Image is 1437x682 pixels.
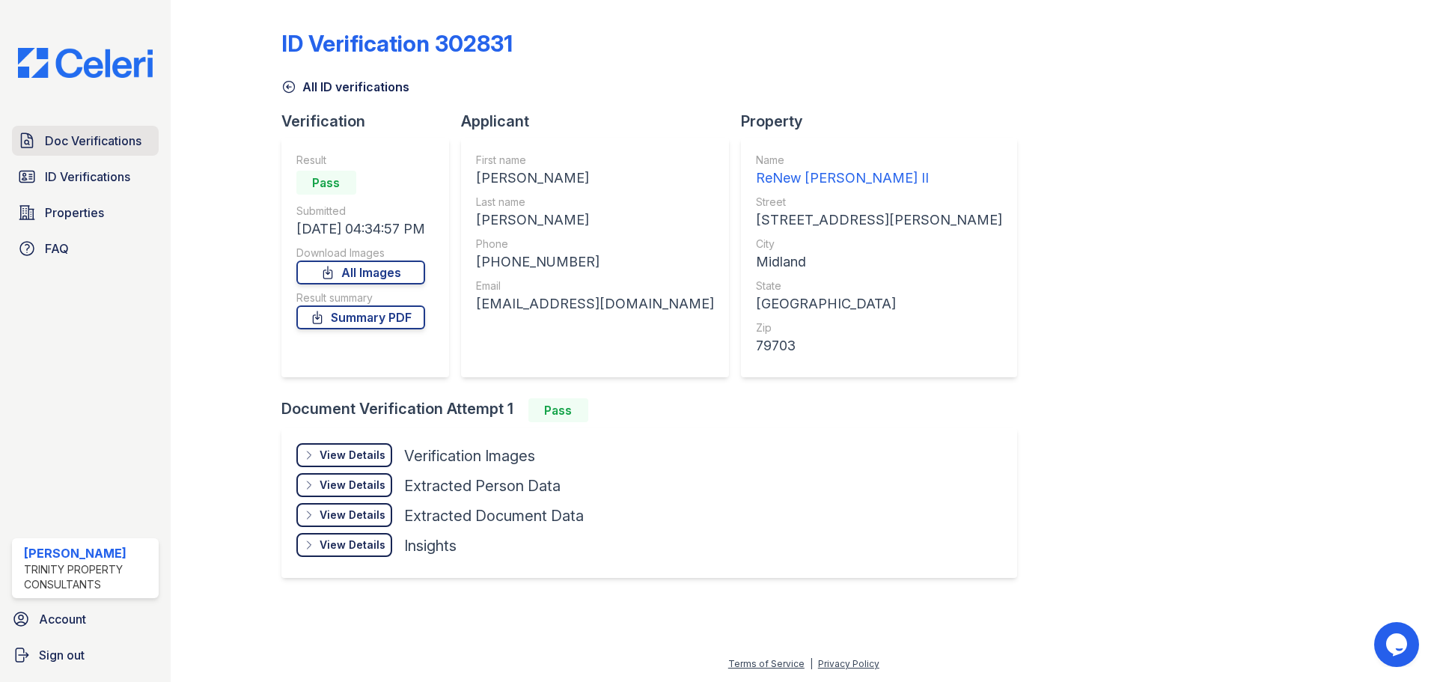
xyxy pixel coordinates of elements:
[756,320,1002,335] div: Zip
[476,237,714,252] div: Phone
[810,658,813,669] div: |
[6,604,165,634] a: Account
[45,204,104,222] span: Properties
[6,640,165,670] a: Sign out
[296,261,425,284] a: All Images
[756,278,1002,293] div: State
[296,204,425,219] div: Submitted
[296,290,425,305] div: Result summary
[756,153,1002,189] a: Name ReNew [PERSON_NAME] II
[404,445,535,466] div: Verification Images
[12,162,159,192] a: ID Verifications
[39,610,86,628] span: Account
[461,111,741,132] div: Applicant
[281,78,409,96] a: All ID verifications
[320,478,385,493] div: View Details
[756,335,1002,356] div: 79703
[404,505,584,526] div: Extracted Document Data
[728,658,805,669] a: Terms of Service
[24,562,153,592] div: Trinity Property Consultants
[404,475,561,496] div: Extracted Person Data
[476,153,714,168] div: First name
[756,168,1002,189] div: ReNew [PERSON_NAME] II
[281,111,461,132] div: Verification
[12,198,159,228] a: Properties
[756,293,1002,314] div: [GEOGRAPHIC_DATA]
[296,153,425,168] div: Result
[756,252,1002,273] div: Midland
[320,538,385,552] div: View Details
[528,398,588,422] div: Pass
[476,278,714,293] div: Email
[476,252,714,273] div: [PHONE_NUMBER]
[296,171,356,195] div: Pass
[296,305,425,329] a: Summary PDF
[296,246,425,261] div: Download Images
[281,398,1029,422] div: Document Verification Attempt 1
[45,168,130,186] span: ID Verifications
[756,153,1002,168] div: Name
[6,48,165,78] img: CE_Logo_Blue-a8612792a0a2168367f1c8372b55b34899dd931a85d93a1a3d3e32e68fde9ad4.png
[756,210,1002,231] div: [STREET_ADDRESS][PERSON_NAME]
[1374,622,1422,667] iframe: chat widget
[476,293,714,314] div: [EMAIL_ADDRESS][DOMAIN_NAME]
[281,30,513,57] div: ID Verification 302831
[320,448,385,463] div: View Details
[476,195,714,210] div: Last name
[296,219,425,240] div: [DATE] 04:34:57 PM
[404,535,457,556] div: Insights
[756,237,1002,252] div: City
[320,508,385,523] div: View Details
[818,658,879,669] a: Privacy Policy
[741,111,1029,132] div: Property
[12,234,159,264] a: FAQ
[476,168,714,189] div: [PERSON_NAME]
[45,240,69,258] span: FAQ
[12,126,159,156] a: Doc Verifications
[476,210,714,231] div: [PERSON_NAME]
[756,195,1002,210] div: Street
[24,544,153,562] div: [PERSON_NAME]
[45,132,141,150] span: Doc Verifications
[39,646,85,664] span: Sign out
